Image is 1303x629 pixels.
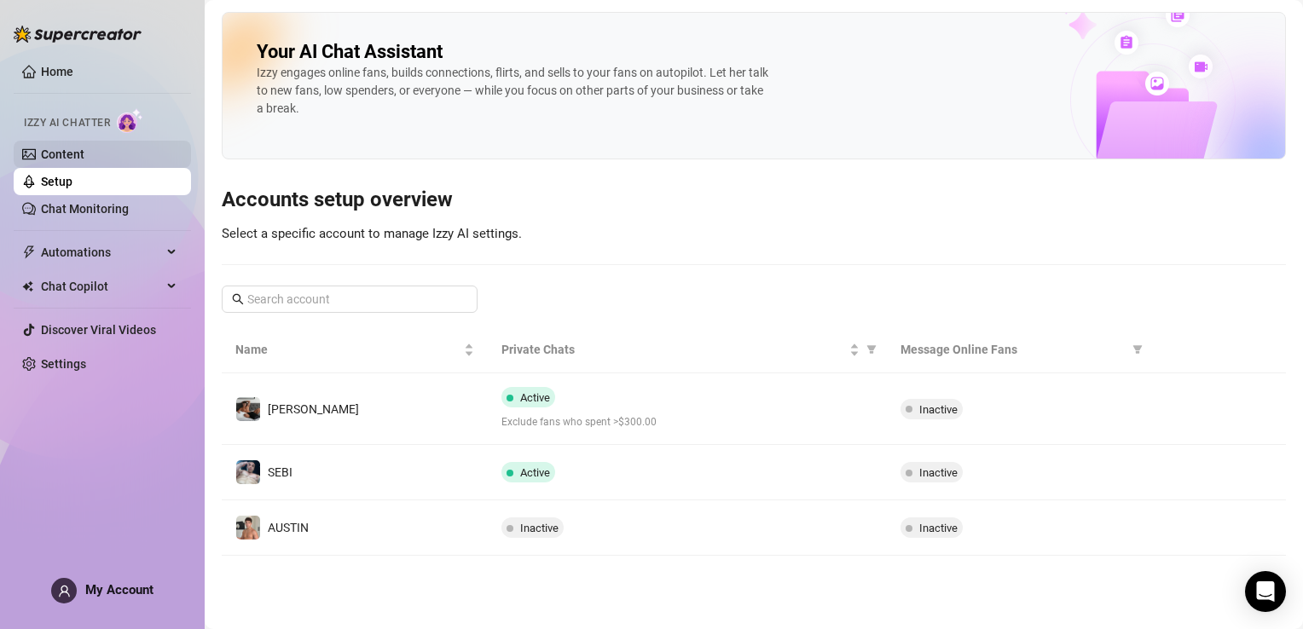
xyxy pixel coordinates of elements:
span: Chat Copilot [41,273,162,300]
span: AUSTIN [268,521,309,534]
span: Inactive [919,522,958,534]
a: Home [41,65,73,78]
span: Message Online Fans [901,340,1126,359]
input: Search account [247,290,454,309]
span: filter [863,337,880,362]
a: Setup [41,175,72,188]
img: AI Chatter [117,108,143,133]
span: Active [520,391,550,404]
div: Izzy engages online fans, builds connections, flirts, and sells to your fans on autopilot. Let he... [257,64,768,118]
span: SEBI [268,465,292,479]
span: Inactive [919,403,958,416]
span: Exclude fans who spent >$300.00 [501,414,873,430]
span: Izzy AI Chatter [24,115,110,131]
div: Open Intercom Messenger [1245,571,1286,612]
span: Active [520,466,550,479]
h2: Your AI Chat Assistant [257,40,443,64]
span: user [58,585,71,597]
span: filter [866,344,877,355]
th: Name [222,326,488,373]
a: Content [41,147,84,161]
span: [PERSON_NAME] [268,402,359,416]
th: Private Chats [488,326,887,373]
a: Chat Monitoring [41,202,129,216]
span: Inactive [520,522,559,534]
span: thunderbolt [22,245,36,259]
h3: Accounts setup overview [222,187,1286,214]
img: Chat Copilot [22,280,33,292]
img: SEBI [236,460,260,484]
span: Private Chats [501,340,846,359]
img: logo-BBDzfeDw.svg [14,26,142,43]
a: Settings [41,357,86,371]
span: Name [235,340,460,359]
a: Discover Viral Videos [41,323,156,337]
span: My Account [85,582,153,597]
span: filter [1129,337,1146,362]
span: Select a specific account to manage Izzy AI settings. [222,226,522,241]
img: AUSTIN [236,516,260,540]
span: Automations [41,239,162,266]
span: search [232,293,244,305]
span: Inactive [919,466,958,479]
span: filter [1132,344,1143,355]
img: Logan Blake [236,397,260,421]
